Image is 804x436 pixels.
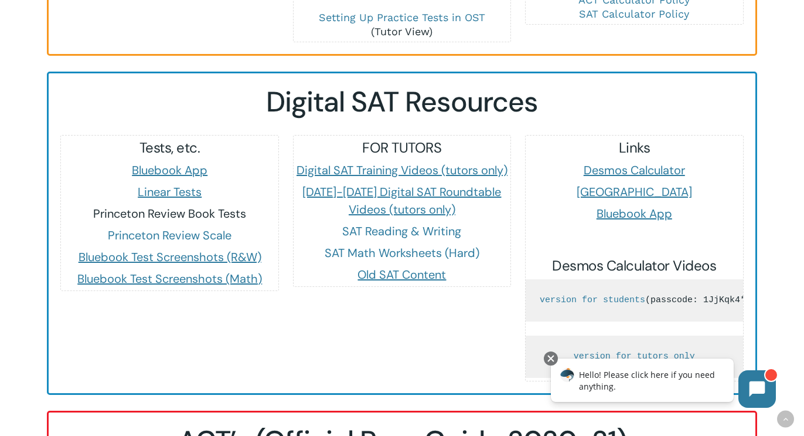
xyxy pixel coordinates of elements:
a: [GEOGRAPHIC_DATA] [577,184,692,200]
a: Old SAT Content [357,267,446,282]
a: version for students [540,295,645,305]
a: SAT Reading & Writing [342,224,461,239]
a: Linear Tests [138,184,202,200]
h2: Digital SAT Resources [60,85,744,119]
pre: (passcode: 1JjKqk4* ) [526,279,743,322]
h5: Tests, etc. [61,138,278,157]
h5: Links [526,138,743,157]
a: Bluebook App [132,163,207,178]
a: Setting Up Practice Tests in OST [319,11,485,23]
a: Bluebook Test Screenshots (Math) [77,271,262,286]
h5: FOR TUTORS [294,138,511,157]
p: (Tutor View) [294,11,511,39]
a: Digital SAT Training Videos (tutors only) [297,163,507,178]
a: Desmos Calculator [584,163,685,178]
a: SAT Math Worksheets (Hard) [325,245,479,261]
a: SAT Calculator Policy [579,8,689,20]
a: [DATE]-[DATE] Digital SAT Roundtable Videos (tutors only) [302,184,501,217]
a: Bluebook Test Screenshots (R&W) [79,249,261,265]
h5: Desmos Calculator Videos [526,256,743,275]
a: Princeton Review Scale [108,228,231,243]
a: Princeton Review Book Tests [93,206,246,221]
a: Bluebook App [597,206,672,221]
iframe: Chatbot [539,349,788,420]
